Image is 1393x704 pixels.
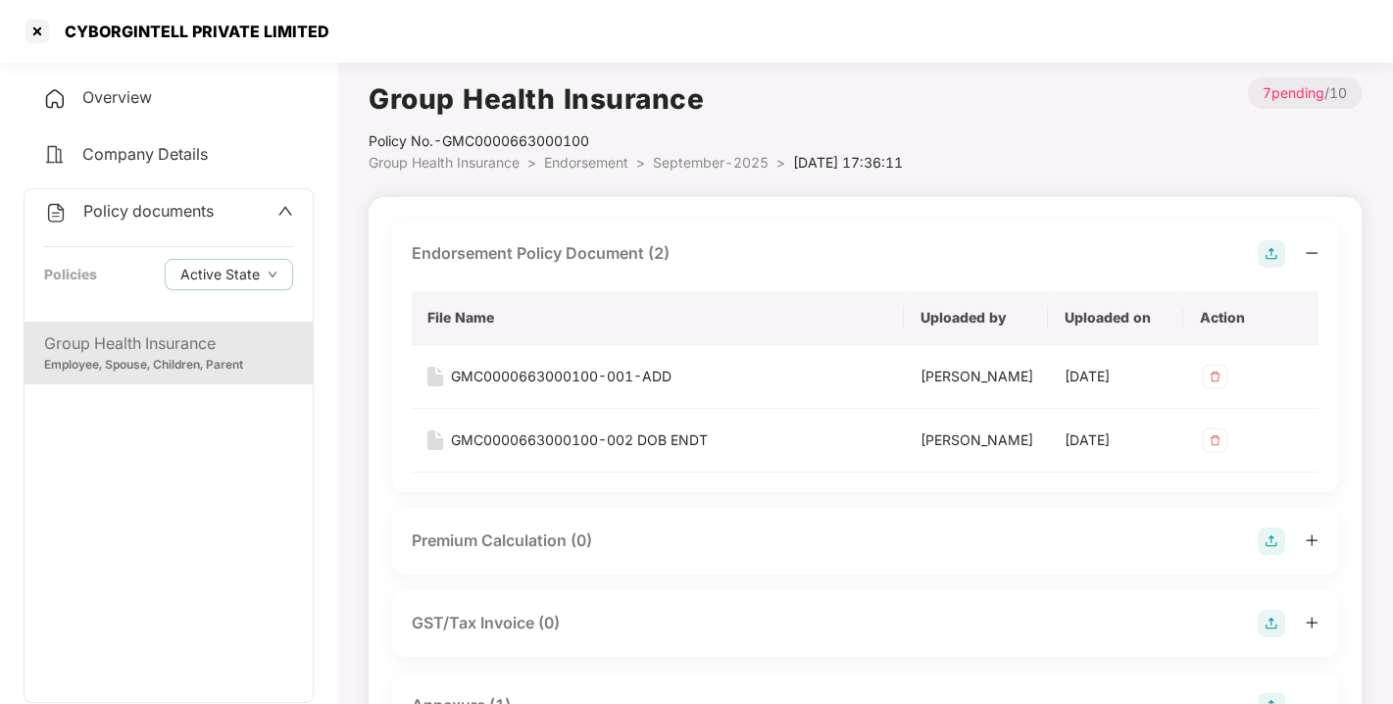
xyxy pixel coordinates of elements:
[1199,425,1230,456] img: svg+xml;base64,PHN2ZyB4bWxucz0iaHR0cDovL3d3dy53My5vcmcvMjAwMC9zdmciIHdpZHRoPSIzMiIgaGVpZ2h0PSIzMi...
[268,270,277,280] span: down
[451,429,708,451] div: GMC0000663000100-002 DOB ENDT
[412,291,904,345] th: File Name
[412,241,670,266] div: Endorsement Policy Document (2)
[1199,361,1230,392] img: svg+xml;base64,PHN2ZyB4bWxucz0iaHR0cDovL3d3dy53My5vcmcvMjAwMC9zdmciIHdpZHRoPSIzMiIgaGVpZ2h0PSIzMi...
[527,154,536,171] span: >
[904,291,1048,345] th: Uploaded by
[44,201,68,225] img: svg+xml;base64,PHN2ZyB4bWxucz0iaHR0cDovL3d3dy53My5vcmcvMjAwMC9zdmciIHdpZHRoPSIyNCIgaGVpZ2h0PSIyNC...
[43,143,67,167] img: svg+xml;base64,PHN2ZyB4bWxucz0iaHR0cDovL3d3dy53My5vcmcvMjAwMC9zdmciIHdpZHRoPSIyNCIgaGVpZ2h0PSIyNC...
[369,130,903,152] div: Policy No.- GMC0000663000100
[1305,616,1318,629] span: plus
[369,154,520,171] span: Group Health Insurance
[793,154,903,171] span: [DATE] 17:36:11
[653,154,769,171] span: September-2025
[412,528,592,553] div: Premium Calculation (0)
[427,430,443,450] img: svg+xml;base64,PHN2ZyB4bWxucz0iaHR0cDovL3d3dy53My5vcmcvMjAwMC9zdmciIHdpZHRoPSIxNiIgaGVpZ2h0PSIyMC...
[920,366,1032,387] div: [PERSON_NAME]
[82,144,208,164] span: Company Details
[82,87,152,107] span: Overview
[1305,533,1318,547] span: plus
[451,366,672,387] div: GMC0000663000100-001-ADD
[1064,429,1168,451] div: [DATE]
[83,201,214,221] span: Policy documents
[1048,291,1183,345] th: Uploaded on
[165,259,293,290] button: Active Statedown
[544,154,628,171] span: Endorsement
[1248,77,1362,109] p: / 10
[1258,528,1285,555] img: svg+xml;base64,PHN2ZyB4bWxucz0iaHR0cDovL3d3dy53My5vcmcvMjAwMC9zdmciIHdpZHRoPSIyOCIgaGVpZ2h0PSIyOC...
[1258,610,1285,637] img: svg+xml;base64,PHN2ZyB4bWxucz0iaHR0cDovL3d3dy53My5vcmcvMjAwMC9zdmciIHdpZHRoPSIyOCIgaGVpZ2h0PSIyOC...
[44,356,293,375] div: Employee, Spouse, Children, Parent
[1305,246,1318,260] span: minus
[43,87,67,111] img: svg+xml;base64,PHN2ZyB4bWxucz0iaHR0cDovL3d3dy53My5vcmcvMjAwMC9zdmciIHdpZHRoPSIyNCIgaGVpZ2h0PSIyNC...
[369,77,903,121] h1: Group Health Insurance
[427,367,443,386] img: svg+xml;base64,PHN2ZyB4bWxucz0iaHR0cDovL3d3dy53My5vcmcvMjAwMC9zdmciIHdpZHRoPSIxNiIgaGVpZ2h0PSIyMC...
[412,611,560,635] div: GST/Tax Invoice (0)
[1263,84,1324,101] span: 7 pending
[44,264,97,285] div: Policies
[776,154,785,171] span: >
[180,264,260,285] span: Active State
[1064,366,1168,387] div: [DATE]
[636,154,645,171] span: >
[277,203,293,219] span: up
[920,429,1032,451] div: [PERSON_NAME]
[1183,291,1318,345] th: Action
[53,22,329,41] div: CYBORGINTELL PRIVATE LIMITED
[44,331,293,356] div: Group Health Insurance
[1258,240,1285,268] img: svg+xml;base64,PHN2ZyB4bWxucz0iaHR0cDovL3d3dy53My5vcmcvMjAwMC9zdmciIHdpZHRoPSIyOCIgaGVpZ2h0PSIyOC...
